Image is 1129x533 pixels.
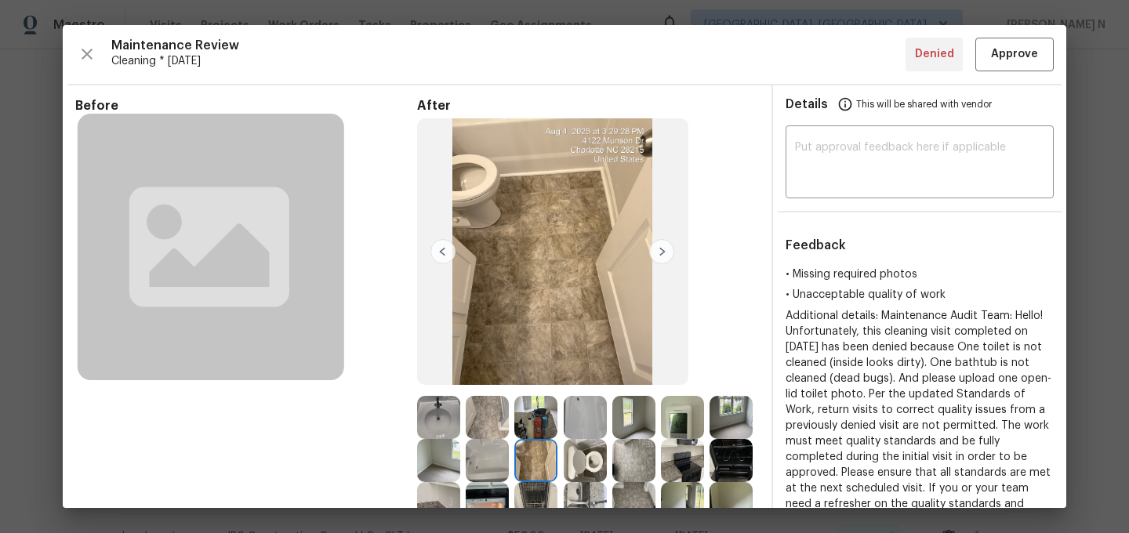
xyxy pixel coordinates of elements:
[786,85,828,123] span: Details
[786,269,917,280] span: • Missing required photos
[991,45,1038,64] span: Approve
[975,38,1054,71] button: Approve
[75,98,417,114] span: Before
[856,85,992,123] span: This will be shared with vendor
[111,38,906,53] span: Maintenance Review
[649,239,674,264] img: right-chevron-button-url
[417,98,759,114] span: After
[786,239,846,252] span: Feedback
[786,289,946,300] span: • Unacceptable quality of work
[111,53,906,69] span: Cleaning * [DATE]
[430,239,456,264] img: left-chevron-button-url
